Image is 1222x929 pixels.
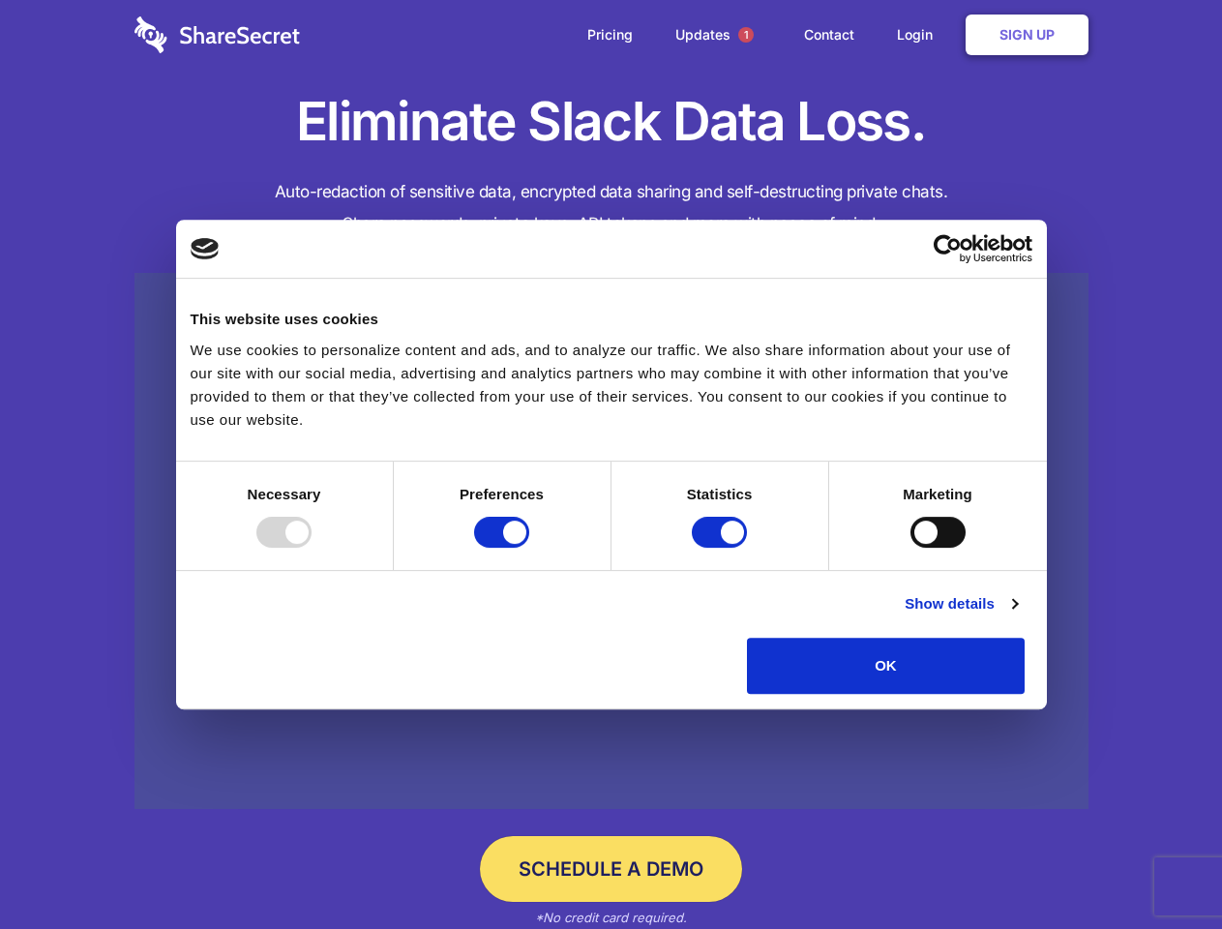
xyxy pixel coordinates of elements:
div: This website uses cookies [191,308,1032,331]
img: logo-wordmark-white-trans-d4663122ce5f474addd5e946df7df03e33cb6a1c49d2221995e7729f52c070b2.svg [134,16,300,53]
em: *No credit card required. [535,910,687,925]
a: Usercentrics Cookiebot - opens in a new window [863,234,1032,263]
a: Contact [785,5,874,65]
button: OK [747,638,1025,694]
a: Pricing [568,5,652,65]
a: Login [878,5,962,65]
span: 1 [738,27,754,43]
strong: Marketing [903,486,972,502]
img: logo [191,238,220,259]
a: Sign Up [966,15,1088,55]
div: We use cookies to personalize content and ads, and to analyze our traffic. We also share informat... [191,339,1032,432]
h1: Eliminate Slack Data Loss. [134,87,1088,157]
strong: Statistics [687,486,753,502]
strong: Preferences [460,486,544,502]
strong: Necessary [248,486,321,502]
a: Wistia video thumbnail [134,273,1088,810]
a: Show details [905,592,1017,615]
a: Schedule a Demo [480,836,742,902]
h4: Auto-redaction of sensitive data, encrypted data sharing and self-destructing private chats. Shar... [134,176,1088,240]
